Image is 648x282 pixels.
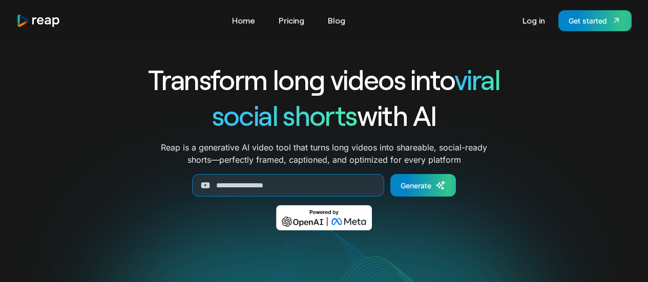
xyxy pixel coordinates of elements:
[227,12,260,29] a: Home
[323,12,350,29] a: Blog
[276,205,372,230] img: Powered by OpenAI & Meta
[558,10,632,31] a: Get started
[111,61,537,97] h1: Transform long videos into
[111,174,537,197] form: Generate Form
[274,12,309,29] a: Pricing
[454,62,500,96] span: viral
[517,12,550,29] a: Log in
[569,15,607,26] div: Get started
[390,174,456,197] a: Generate
[111,97,537,133] h1: with AI
[161,141,487,166] p: Reap is a generative AI video tool that turns long videos into shareable, social-ready shorts—per...
[212,98,357,132] span: social shorts
[16,14,60,28] a: home
[401,180,431,191] div: Generate
[16,14,60,28] img: reap logo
